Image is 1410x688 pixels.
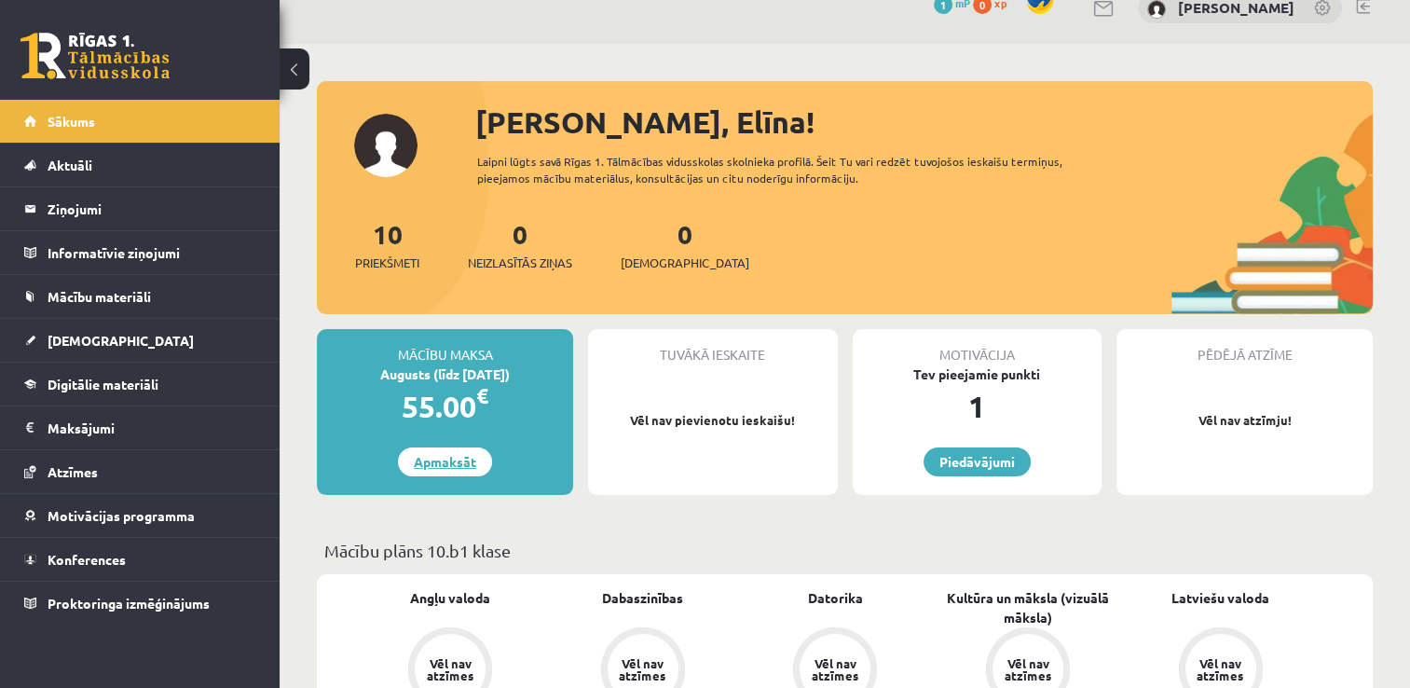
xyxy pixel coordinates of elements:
a: Angļu valoda [410,588,490,608]
a: Latviešu valoda [1171,588,1269,608]
a: Digitālie materiāli [24,363,256,406]
div: Vēl nav atzīmes [1195,657,1247,681]
a: Maksājumi [24,406,256,449]
a: Kultūra un māksla (vizuālā māksla) [932,588,1125,627]
span: € [476,382,488,409]
div: Pēdējā atzīme [1116,329,1373,365]
a: Rīgas 1. Tālmācības vidusskola [21,33,170,79]
legend: Informatīvie ziņojumi [48,231,256,274]
div: Vēl nav atzīmes [809,657,861,681]
p: Vēl nav atzīmju! [1126,411,1363,430]
span: Aktuāli [48,157,92,173]
div: Tev pieejamie punkti [853,365,1102,384]
a: 10Priekšmeti [355,217,419,272]
a: Konferences [24,538,256,581]
span: Digitālie materiāli [48,376,158,392]
a: Dabaszinības [602,588,683,608]
a: Proktoringa izmēģinājums [24,582,256,625]
a: Piedāvājumi [924,447,1031,476]
a: Atzīmes [24,450,256,493]
span: Atzīmes [48,463,98,480]
span: Sākums [48,113,95,130]
p: Mācību plāns 10.b1 klase [324,538,1365,563]
span: Proktoringa izmēģinājums [48,595,210,612]
span: [DEMOGRAPHIC_DATA] [621,254,749,272]
div: Laipni lūgts savā Rīgas 1. Tālmācības vidusskolas skolnieka profilā. Šeit Tu vari redzēt tuvojošo... [477,153,1111,186]
span: Priekšmeti [355,254,419,272]
a: Sākums [24,100,256,143]
legend: Maksājumi [48,406,256,449]
div: [PERSON_NAME], Elīna! [475,100,1373,144]
span: Mācību materiāli [48,288,151,305]
div: Vēl nav atzīmes [1002,657,1054,681]
a: Ziņojumi [24,187,256,230]
a: Datorika [808,588,863,608]
div: Vēl nav atzīmes [617,657,669,681]
div: Tuvākā ieskaite [588,329,837,365]
a: Motivācijas programma [24,494,256,537]
p: Vēl nav pievienotu ieskaišu! [597,411,828,430]
a: Apmaksāt [398,447,492,476]
div: Vēl nav atzīmes [424,657,476,681]
span: Motivācijas programma [48,507,195,524]
a: 0Neizlasītās ziņas [468,217,572,272]
span: Neizlasītās ziņas [468,254,572,272]
div: 1 [853,384,1102,429]
a: Mācību materiāli [24,275,256,318]
div: 55.00 [317,384,573,429]
div: Augusts (līdz [DATE]) [317,365,573,384]
a: Informatīvie ziņojumi [24,231,256,274]
a: Aktuāli [24,144,256,186]
div: Motivācija [853,329,1102,365]
span: Konferences [48,551,126,568]
legend: Ziņojumi [48,187,256,230]
a: [DEMOGRAPHIC_DATA] [24,319,256,362]
div: Mācību maksa [317,329,573,365]
span: [DEMOGRAPHIC_DATA] [48,332,194,349]
a: 0[DEMOGRAPHIC_DATA] [621,217,749,272]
